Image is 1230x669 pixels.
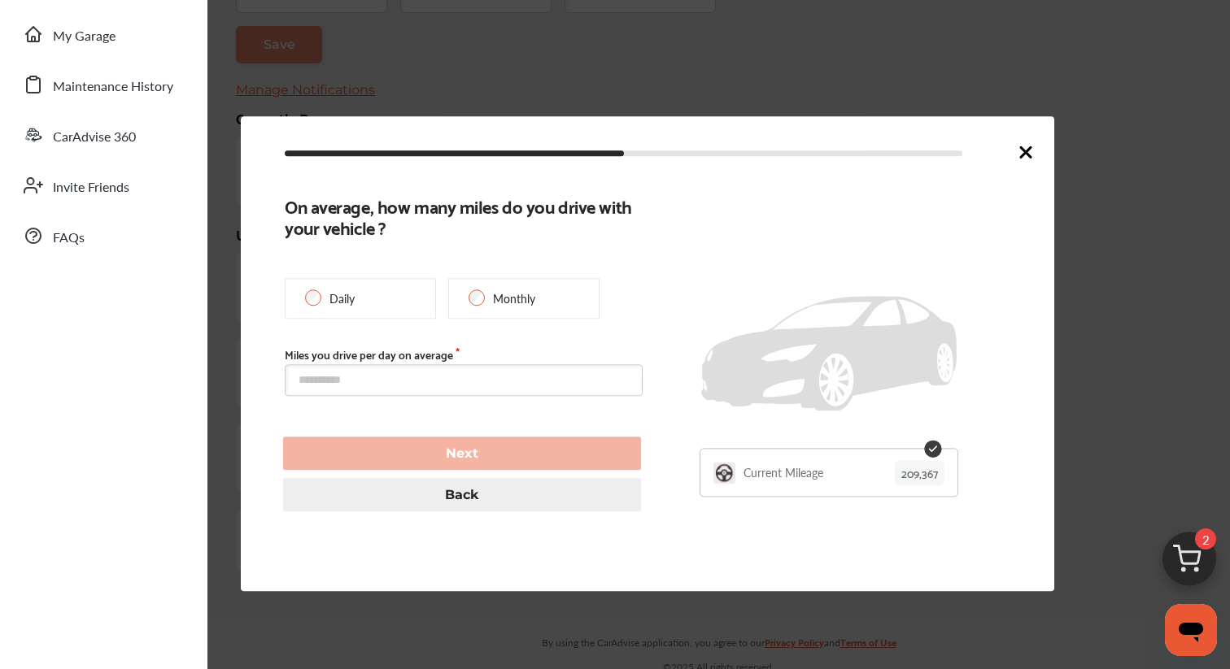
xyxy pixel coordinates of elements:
p: Daily [329,290,355,306]
a: FAQs [15,215,191,257]
span: 2 [1195,528,1216,550]
label: Miles you drive per day on average [285,348,643,361]
p: Current Mileage [744,465,823,481]
img: YLCD0sooAAAAASUVORK5CYII= [713,462,735,484]
img: placeholder_car.fcab19be.svg [701,296,957,411]
a: Maintenance History [15,63,191,106]
a: CarAdvise 360 [15,114,191,156]
b: On average, how many miles do you drive with your vehicle ? [285,195,632,237]
a: Invite Friends [15,164,191,206]
iframe: Button to launch messaging window [1165,604,1217,656]
span: My Garage [53,26,116,47]
a: My Garage [15,13,191,55]
img: cart_icon.3d0951e8.svg [1150,524,1228,602]
button: Back [283,479,641,512]
p: Monthly [493,290,535,306]
span: FAQs [53,228,85,249]
span: Maintenance History [53,76,173,98]
p: 209,367 [895,460,944,485]
span: Invite Friends [53,177,129,198]
span: CarAdvise 360 [53,127,136,148]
